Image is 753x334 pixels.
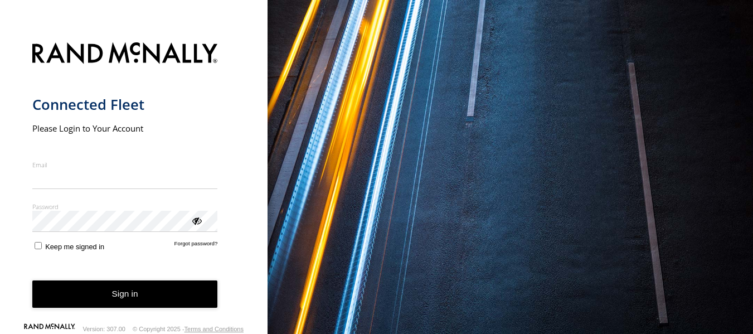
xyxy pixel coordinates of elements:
[45,243,104,251] span: Keep me signed in
[32,161,218,169] label: Email
[83,326,125,332] div: Version: 307.00
[191,215,202,226] div: ViewPassword
[35,242,42,249] input: Keep me signed in
[32,36,236,326] form: main
[32,95,218,114] h1: Connected Fleet
[32,280,218,308] button: Sign in
[32,123,218,134] h2: Please Login to Your Account
[32,202,218,211] label: Password
[174,240,218,251] a: Forgot password?
[133,326,244,332] div: © Copyright 2025 -
[32,40,218,69] img: Rand McNally
[184,326,244,332] a: Terms and Conditions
